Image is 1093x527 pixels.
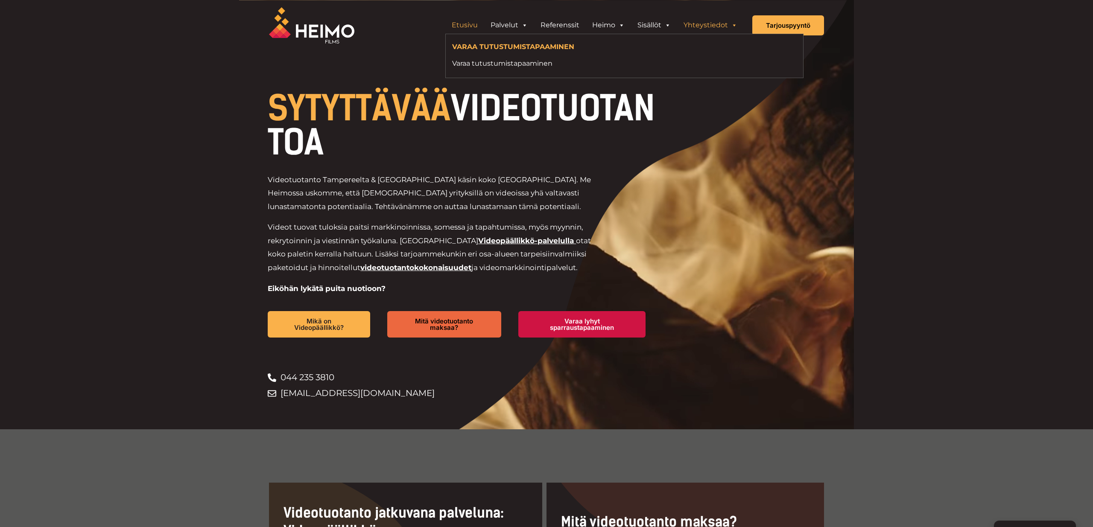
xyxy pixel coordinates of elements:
p: Videotuotanto Tampereelta & [GEOGRAPHIC_DATA] käsin koko [GEOGRAPHIC_DATA]. Me Heimossa uskomme, ... [268,173,605,214]
img: Heimo Filmsin logo [269,7,354,44]
span: Mikä on Videopäällikkö? [281,318,357,331]
a: Varaa lyhyt sparraustapaaminen [518,311,646,338]
a: Varaa tutustumistapaaminen [452,58,745,69]
a: Etusivu [445,17,484,34]
h1: VIDEOTUOTANTOA [268,91,663,160]
span: kunkin eri osa-alueen tarpeisiin [441,250,555,258]
a: Videopäällikkö-palvelulla [478,236,574,245]
a: Heimo [586,17,631,34]
h4: Varaa tutustumistapaaminen [452,43,745,53]
a: Sisällöt [631,17,677,34]
strong: Eiköhän lykätä puita nuotioon? [268,284,386,293]
span: ja videomarkkinointipalvelut. [471,263,578,272]
a: 044 235 3810 [268,370,663,385]
a: Palvelut [484,17,534,34]
span: [EMAIL_ADDRESS][DOMAIN_NAME] [278,385,435,401]
a: Mitä videotuotanto maksaa? [387,311,501,338]
a: Referenssit [534,17,586,34]
span: Varaa lyhyt sparraustapaaminen [532,318,632,331]
a: Mikä on Videopäällikkö? [268,311,370,338]
span: valmiiksi paketoidut ja hinnoitellut [268,250,587,272]
p: Videot tuovat tuloksia paitsi markkinoinnissa, somessa ja tapahtumissa, myös myynnin, rekrytoinni... [268,221,605,274]
span: SYTYTTÄVÄÄ [268,88,450,129]
a: [EMAIL_ADDRESS][DOMAIN_NAME] [268,385,663,401]
span: 044 235 3810 [278,370,334,385]
span: Mitä videotuotanto maksaa? [401,318,488,331]
aside: Header Widget 1 [441,17,748,34]
a: videotuotantokokonaisuudet [360,263,471,272]
a: Yhteystiedot [677,17,744,34]
a: Tarjouspyyntö [752,15,824,35]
